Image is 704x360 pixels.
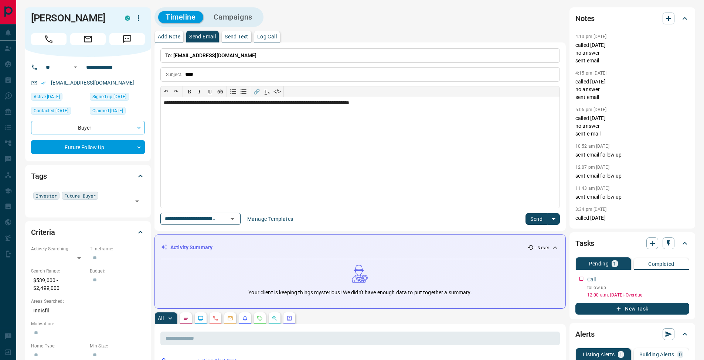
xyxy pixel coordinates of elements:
span: Claimed [DATE] [92,107,123,114]
div: split button [526,213,560,225]
button: ↷ [171,86,181,97]
span: 𝐔 [208,89,212,95]
button: Open [132,196,142,206]
svg: Email Verified [41,80,46,86]
p: 4:15 pm [DATE] [575,71,607,76]
p: 3:34 pm [DATE] [575,207,607,212]
p: Subject: [166,71,182,78]
h2: Tasks [575,237,594,249]
a: [EMAIL_ADDRESS][DOMAIN_NAME] [51,80,135,86]
span: Active [DATE] [34,93,60,100]
svg: Listing Alerts [242,315,248,321]
div: Notes [575,10,689,27]
p: Building Alerts [639,352,674,357]
p: Your client is keeping things mysterious! We didn't have enough data to put together a summary. [248,289,472,296]
div: Tasks [575,234,689,252]
button: T̲ₓ [262,86,272,97]
p: Areas Searched: [31,298,145,305]
button: </> [272,86,282,97]
p: sent email follow up [575,172,689,180]
p: $539,000 - $2,499,000 [31,274,86,294]
button: ↶ [161,86,171,97]
svg: Opportunities [272,315,278,321]
button: Campaigns [206,11,260,23]
svg: Agent Actions [286,315,292,321]
h2: Criteria [31,226,55,238]
div: Future Follow Up [31,140,145,154]
button: Open [227,214,238,224]
button: Numbered list [228,86,238,97]
button: 🔗 [251,86,262,97]
button: 𝑰 [194,86,205,97]
span: Email [70,33,106,45]
p: called [DATE] no answer sent e-mail [575,114,689,138]
p: Actively Searching: [31,246,86,252]
p: Send Text [225,34,248,39]
div: Buyer [31,121,145,134]
p: Min Size: [90,343,145,349]
div: Criteria [31,223,145,241]
p: Add Note [158,34,180,39]
p: called [DATE] no answer sent email [575,78,689,101]
svg: Requests [257,315,263,321]
p: Call [587,276,596,284]
button: Send [526,213,547,225]
p: 1 [613,261,616,266]
div: Tue Oct 31 2023 [90,93,145,103]
div: Alerts [575,325,689,343]
span: Call [31,33,67,45]
p: Completed [648,261,674,267]
span: Message [109,33,145,45]
p: 5:06 pm [DATE] [575,107,607,112]
p: follow up [587,284,689,291]
h1: [PERSON_NAME] [31,12,114,24]
p: Log Call [257,34,277,39]
p: Send Email [189,34,216,39]
div: Tags [31,167,145,185]
button: Open [71,63,80,72]
button: ab [215,86,225,97]
button: Manage Templates [243,213,297,225]
p: 1 [619,352,622,357]
s: ab [217,89,223,95]
span: Signed up [DATE] [92,93,126,100]
h2: Tags [31,170,47,182]
p: sent email follow up [575,151,689,159]
p: 12:00 a.m. [DATE] - Overdue [587,292,689,298]
button: Bullet list [238,86,249,97]
p: To: [160,48,560,63]
p: called [DATE] no answer sent email [575,41,689,65]
p: Activity Summary [170,244,212,251]
div: Mon Aug 11 2025 [31,107,86,117]
p: sent email follow up [575,193,689,201]
p: Budget: [90,268,145,274]
p: called [DATE] no answer sent email [575,214,689,237]
p: 4:10 pm [DATE] [575,34,607,39]
p: All [158,316,164,321]
span: [EMAIL_ADDRESS][DOMAIN_NAME] [173,52,257,58]
div: Activity Summary- Never [161,241,560,254]
span: Contacted [DATE] [34,107,68,114]
button: Timeline [158,11,203,23]
svg: Notes [183,315,189,321]
h2: Notes [575,13,595,24]
p: Home Type: [31,343,86,349]
p: 0 [679,352,682,357]
p: - Never [535,244,549,251]
span: Investor [36,192,57,199]
p: 12:07 pm [DATE] [575,165,609,170]
p: 10:52 am [DATE] [575,144,609,149]
p: 11:43 am [DATE] [575,186,609,191]
p: Pending [589,261,609,266]
p: Timeframe: [90,246,145,252]
svg: Calls [212,315,218,321]
button: 𝐔 [205,86,215,97]
p: Search Range: [31,268,86,274]
button: New Task [575,303,689,315]
svg: Emails [227,315,233,321]
p: Motivation: [31,320,145,327]
span: Future Buyer [64,192,96,199]
div: Thu Nov 30 2023 [90,107,145,117]
svg: Lead Browsing Activity [198,315,204,321]
p: Innisfil [31,305,145,317]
